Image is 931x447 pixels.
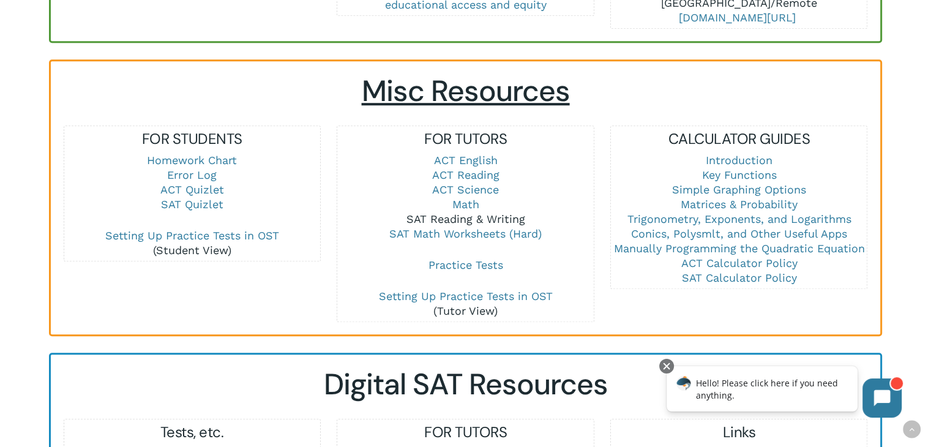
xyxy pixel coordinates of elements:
[627,212,851,225] a: Trigonometry, Exponents, and Logarithms
[701,168,776,181] a: Key Functions
[681,271,796,284] a: SAT Calculator Policy
[362,72,570,110] span: Misc Resources
[64,423,320,442] h5: Tests, etc.
[681,198,798,211] a: Matrices & Probability
[679,11,796,24] a: [DOMAIN_NAME][URL]
[611,129,867,149] h5: CALCULATOR GUIDES
[433,154,497,167] a: ACT English
[105,229,279,242] a: Setting Up Practice Tests in OST
[432,168,499,181] a: ACT Reading
[432,183,499,196] a: ACT Science
[147,154,237,167] a: Homework Chart
[611,423,867,442] h5: Links
[681,257,797,269] a: ACT Calculator Policy
[631,227,847,240] a: Conics, Polysmlt, and Other Useful Apps
[706,154,772,167] a: Introduction
[337,289,593,318] p: (Tutor View)
[389,227,542,240] a: SAT Math Worksheets (Hard)
[654,356,914,430] iframe: Chatbot
[161,198,223,211] a: SAT Quizlet
[428,258,503,271] a: Practice Tests
[337,423,593,442] h5: FOR TUTORS
[337,129,593,149] h5: FOR TUTORS
[63,367,867,402] h2: Digital SAT Resources
[672,183,806,196] a: Simple Graphing Options
[160,183,224,196] a: ACT Quizlet
[64,129,320,149] h5: FOR STUDENTS
[613,242,864,255] a: Manually Programming the Quadratic Equation
[378,290,552,302] a: Setting Up Practice Tests in OST
[167,168,217,181] a: Error Log
[406,212,525,225] a: SAT Reading & Writing
[64,228,320,258] p: (Student View)
[452,198,479,211] a: Math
